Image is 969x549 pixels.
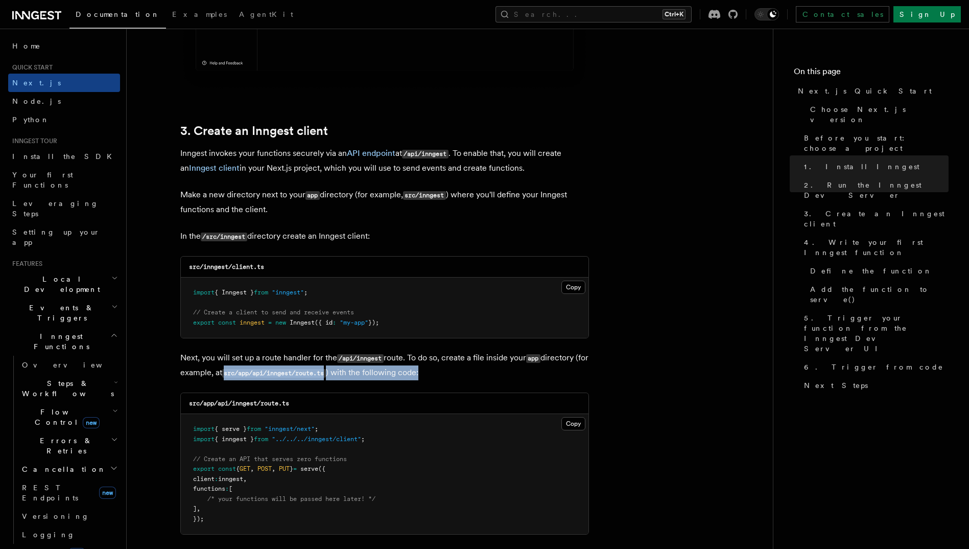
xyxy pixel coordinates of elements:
[18,507,120,525] a: Versioning
[8,356,120,544] div: Inngest Functions
[279,465,290,472] span: PUT
[806,100,949,129] a: Choose Next.js version
[240,465,250,472] span: GET
[239,10,293,18] span: AgentKit
[794,82,949,100] a: Next.js Quick Start
[804,133,949,153] span: Before you start: choose a project
[218,475,243,483] span: inngest
[12,171,73,189] span: Your first Functions
[403,191,446,200] code: src/inngest
[561,417,585,430] button: Copy
[810,266,932,276] span: Define the function
[8,223,120,251] a: Setting up your app
[18,407,112,427] span: Flow Control
[12,199,99,218] span: Leveraging Steps
[180,351,589,380] p: Next, you will set up a route handler for the route. To do so, create a file inside your director...
[806,262,949,280] a: Define the function
[800,204,949,233] a: 3. Create an Inngest client
[83,417,100,428] span: new
[12,152,118,161] span: Install the SDK
[8,260,42,268] span: Features
[193,475,215,483] span: client
[347,148,395,158] a: API endpoint
[495,6,692,22] button: Search...Ctrl+K
[315,425,318,432] span: ;
[99,487,116,499] span: new
[215,289,254,296] span: { Inngest }
[229,485,232,492] span: [
[8,74,120,92] a: Next.js
[172,10,227,18] span: Examples
[18,356,120,374] a: Overview
[180,229,589,244] p: In the directory create an Inngest client:
[272,289,304,296] span: "inngest"
[804,362,943,372] span: 6. Trigger from code
[12,228,100,246] span: Setting up your app
[268,319,272,326] span: =
[806,280,949,309] a: Add the function to serve()
[318,465,325,472] span: ({
[201,233,247,241] code: /src/inngest
[193,485,225,492] span: functions
[197,505,200,512] span: ,
[810,104,949,125] span: Choose Next.js version
[8,303,111,323] span: Events & Triggers
[8,137,57,145] span: Inngest tour
[800,157,949,176] a: 1. Install Inngest
[193,455,347,463] span: // Create an API that serves zero functions
[804,313,949,354] span: 5. Trigger your function from the Inngest Dev Server UI
[240,319,265,326] span: inngest
[215,475,218,483] span: :
[236,465,240,472] span: {
[18,378,114,399] span: Steps & Workflows
[69,3,166,29] a: Documentation
[804,162,919,172] span: 1. Install Inngest
[193,319,215,326] span: export
[804,180,949,200] span: 2. Run the Inngest Dev Server
[254,289,268,296] span: from
[18,525,120,544] a: Logging
[22,484,78,502] span: REST Endpoints
[402,150,448,158] code: /api/inngest
[180,124,328,138] a: 3. Create an Inngest client
[18,403,120,431] button: Flow Controlnew
[804,237,949,258] span: 4. Write your first Inngest function
[22,512,89,520] span: Versioning
[189,400,289,407] code: src/app/api/inngest/route.ts
[663,9,686,19] kbd: Ctrl+K
[18,436,111,456] span: Errors & Retries
[215,436,254,443] span: { inngest }
[333,319,336,326] span: :
[247,425,261,432] span: from
[215,425,247,432] span: { serve }
[810,284,949,305] span: Add the function to serve()
[257,465,272,472] span: POST
[8,110,120,129] a: Python
[166,3,233,28] a: Examples
[180,188,589,217] p: Make a new directory next to your directory (for example, ) where you'll define your Inngest func...
[8,37,120,55] a: Home
[561,281,585,294] button: Copy
[218,319,236,326] span: const
[275,319,286,326] span: new
[189,263,264,270] code: src/inngest/client.ts
[8,327,120,356] button: Inngest Functions
[800,376,949,395] a: Next Steps
[315,319,333,326] span: ({ id
[361,436,365,443] span: ;
[804,209,949,229] span: 3. Create an Inngest client
[304,289,308,296] span: ;
[218,465,236,472] span: const
[12,97,61,105] span: Node.js
[800,358,949,376] a: 6. Trigger from code
[189,163,240,173] a: Inngest client
[340,319,368,326] span: "my-app"
[233,3,299,28] a: AgentKit
[800,129,949,157] a: Before you start: choose a project
[18,460,120,478] button: Cancellation
[8,166,120,194] a: Your first Functions
[8,92,120,110] a: Node.js
[290,319,315,326] span: Inngest
[12,41,41,51] span: Home
[193,436,215,443] span: import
